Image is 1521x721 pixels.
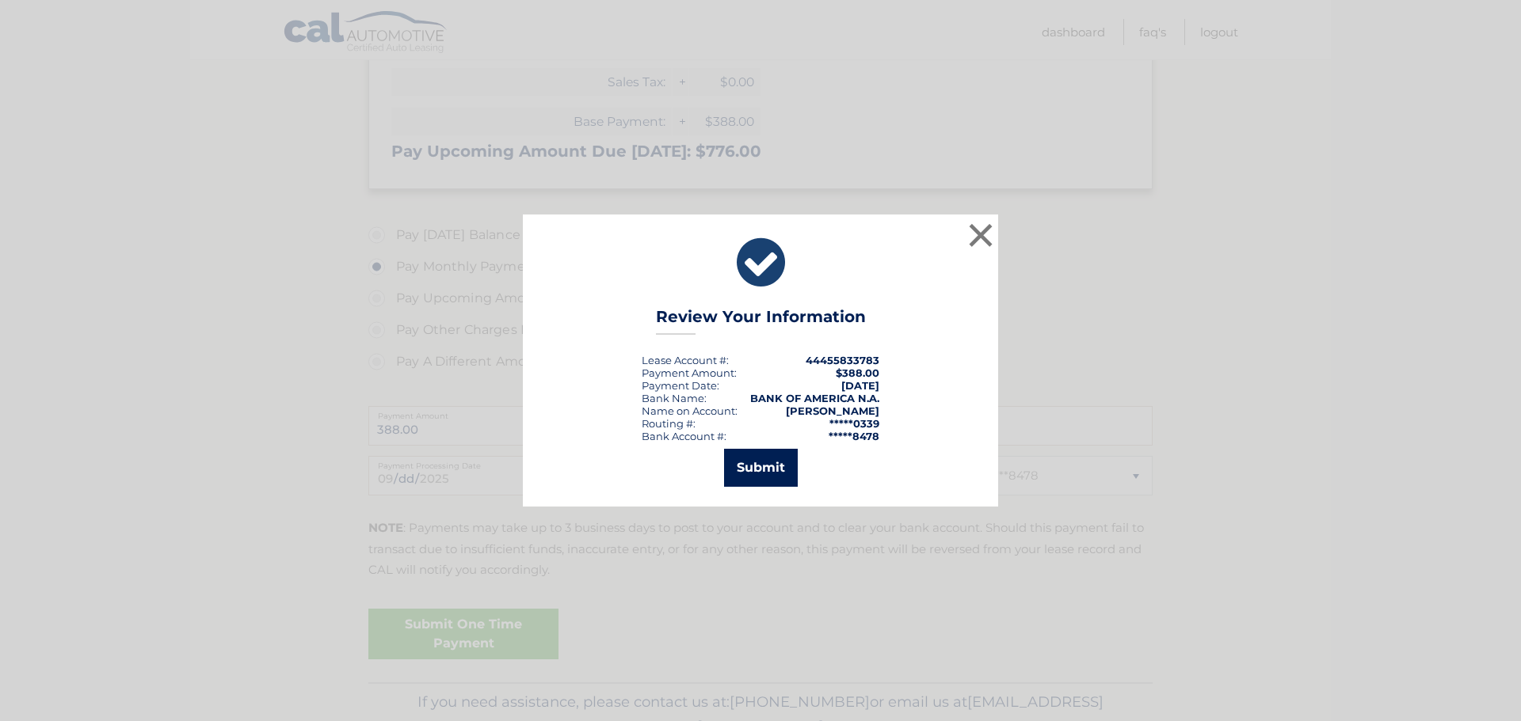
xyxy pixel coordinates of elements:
[642,379,719,392] div: :
[965,219,997,251] button: ×
[642,417,696,430] div: Routing #:
[642,430,726,442] div: Bank Account #:
[642,354,729,366] div: Lease Account #:
[656,307,866,335] h3: Review Your Information
[786,404,879,417] strong: [PERSON_NAME]
[841,379,879,392] span: [DATE]
[642,404,738,417] div: Name on Account:
[806,354,879,366] strong: 44455833783
[642,392,707,404] div: Bank Name:
[750,392,879,404] strong: BANK OF AMERICA N.A.
[642,379,717,392] span: Payment Date
[836,366,879,379] span: $388.00
[642,366,737,379] div: Payment Amount:
[724,449,798,487] button: Submit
